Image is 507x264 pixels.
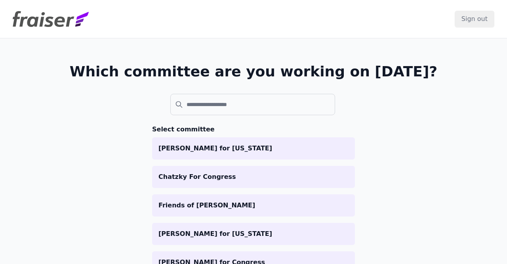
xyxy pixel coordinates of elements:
[70,64,438,80] h1: Which committee are you working on [DATE]?
[152,166,355,188] a: Chatzky For Congress
[158,229,349,239] p: [PERSON_NAME] for [US_STATE]
[152,137,355,160] a: [PERSON_NAME] for [US_STATE]
[152,223,355,245] a: [PERSON_NAME] for [US_STATE]
[455,11,494,27] input: Sign out
[158,172,349,182] p: Chatzky For Congress
[152,194,355,217] a: Friends of [PERSON_NAME]
[13,11,89,27] img: Fraiser Logo
[158,201,349,210] p: Friends of [PERSON_NAME]
[158,144,349,153] p: [PERSON_NAME] for [US_STATE]
[152,125,355,134] h3: Select committee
